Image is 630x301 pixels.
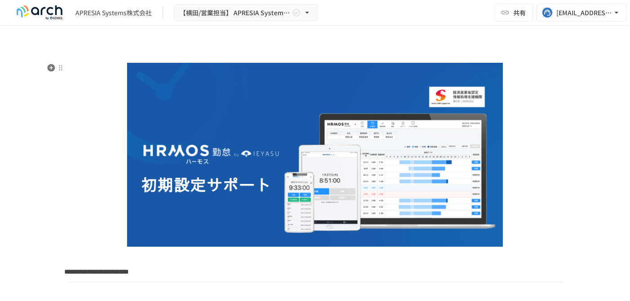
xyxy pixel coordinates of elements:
[11,5,68,20] img: logo-default@2x-9cf2c760.svg
[127,63,503,247] img: GdztLVQAPnGLORo409ZpmnRQckwtTrMz8aHIKJZF2AQ
[537,4,626,22] button: [EMAIL_ADDRESS][DOMAIN_NAME]
[495,4,533,22] button: 共有
[513,8,526,17] span: 共有
[556,7,612,18] div: [EMAIL_ADDRESS][DOMAIN_NAME]
[174,4,317,22] button: 【横田/営業担当】 APRESIA Systems株式会社様_初期設定サポート
[75,8,152,17] div: APRESIA Systems株式会社
[180,7,290,18] span: 【横田/営業担当】 APRESIA Systems株式会社様_初期設定サポート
